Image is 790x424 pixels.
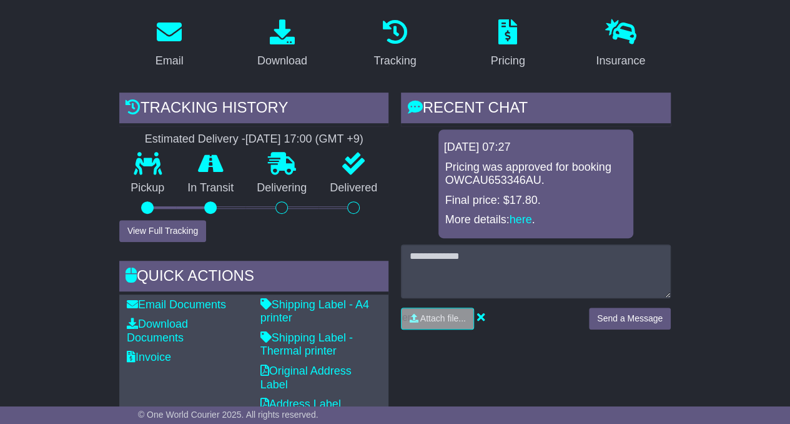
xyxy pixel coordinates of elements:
a: Invoice [127,351,171,363]
a: Download Documents [127,318,188,344]
a: here [510,213,532,226]
a: Pricing [483,15,533,74]
a: Shipping Label - A4 printer [260,298,369,325]
p: Pickup [119,181,176,195]
p: Delivering [245,181,318,195]
div: Download [257,53,307,69]
p: Delivered [318,181,389,195]
div: [DATE] 17:00 (GMT +9) [245,133,363,146]
p: In Transit [176,181,245,195]
a: Insurance [588,15,653,74]
a: Email Documents [127,298,226,311]
div: Insurance [596,53,645,69]
a: Shipping Label - Thermal printer [260,331,353,358]
a: Tracking [365,15,424,74]
div: Tracking [373,53,416,69]
p: Final price: $17.80. [445,194,627,208]
button: Send a Message [589,308,671,330]
p: Pricing was approved for booking OWCAU653346AU. [445,161,627,188]
div: RECENT CHAT [401,93,671,126]
span: © One World Courier 2025. All rights reserved. [138,410,318,420]
div: Tracking history [119,93,389,126]
div: Estimated Delivery - [119,133,389,146]
a: Email [147,15,192,74]
div: Pricing [491,53,525,69]
a: Original Address Label [260,365,352,391]
div: Quick Actions [119,261,389,295]
p: More details: . [445,213,627,227]
div: [DATE] 07:27 [443,141,628,154]
div: Email [156,53,184,69]
button: View Full Tracking [119,220,206,242]
a: Download [249,15,315,74]
a: Address Label [260,398,341,410]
